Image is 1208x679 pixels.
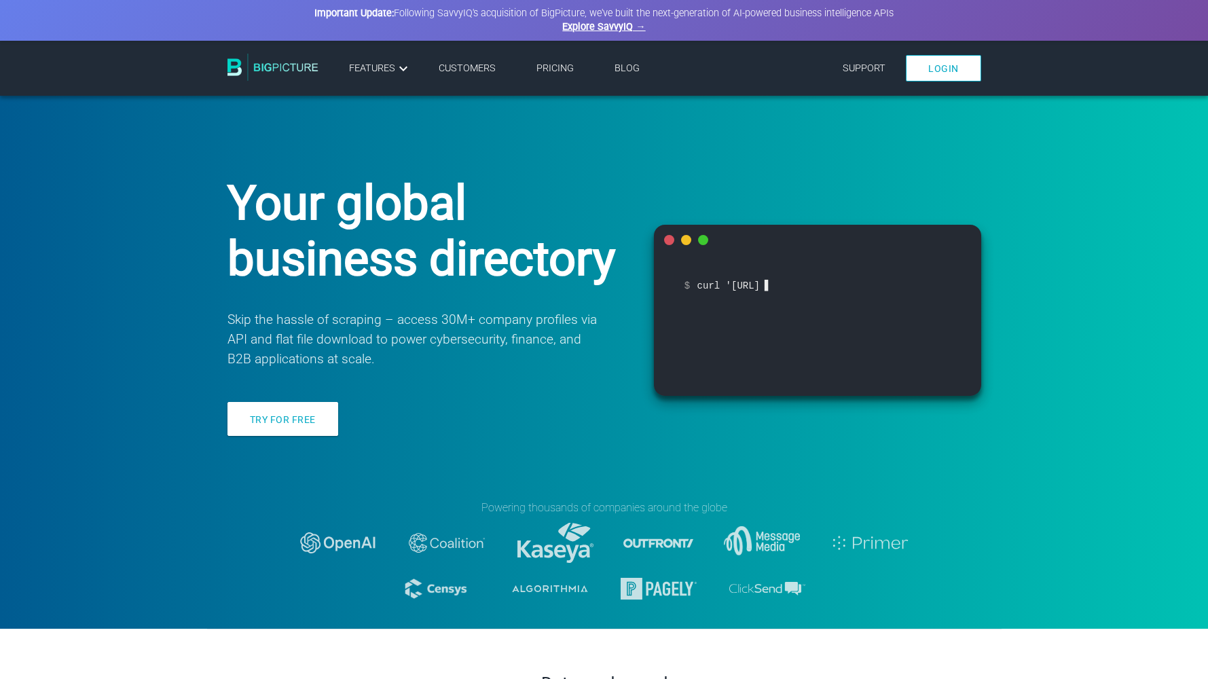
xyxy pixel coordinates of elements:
span: curl '[URL] [684,276,951,295]
img: logo-pagely.svg [621,578,697,600]
a: Login [906,55,981,81]
img: logo-openai.svg [300,532,376,553]
img: logo-algorithmia.svg [512,585,588,592]
img: logo-coalition-2.svg [409,533,485,553]
h1: Your global business directory [227,175,620,287]
img: logo-clicksend.svg [729,582,805,595]
img: BigPicture.io [227,54,318,81]
img: logo-primer.svg [832,536,909,550]
img: logo-censys.svg [403,576,479,602]
img: logo-outfront.svg [621,505,697,581]
p: Skip the hassle of scraping – access 30M+ company profiles via API and flat file download to powe... [227,310,600,369]
a: Features [349,60,411,77]
img: message-media.svg [724,526,800,559]
a: Try for free [227,402,338,436]
img: logo-kaseya.svg [517,523,593,563]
